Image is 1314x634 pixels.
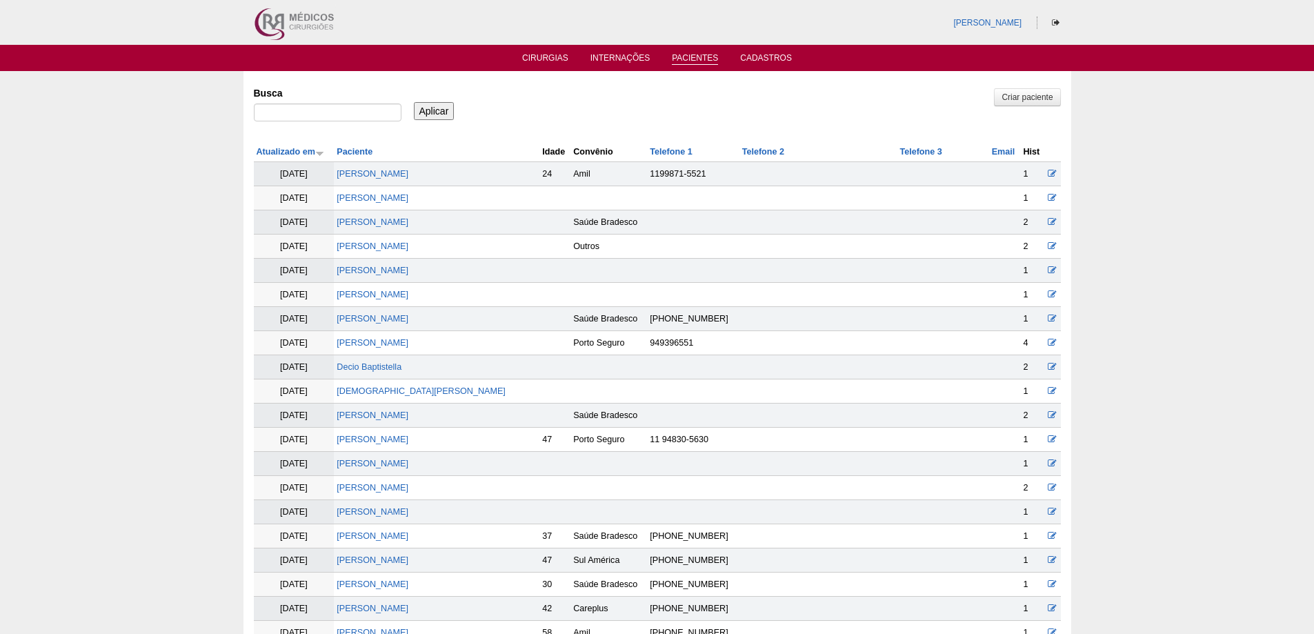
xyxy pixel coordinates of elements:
a: [PERSON_NAME] [337,604,408,613]
th: Idade [539,142,570,162]
td: 30 [539,573,570,597]
td: 1 [1020,428,1044,452]
a: [PERSON_NAME] [337,169,408,179]
td: 1 [1020,597,1044,621]
td: [DATE] [254,524,335,548]
td: Porto Seguro [570,331,647,355]
th: Convênio [570,142,647,162]
td: Porto Seguro [570,428,647,452]
a: [PERSON_NAME] [337,483,408,493]
td: [DATE] [254,404,335,428]
td: [DATE] [254,307,335,331]
td: [DATE] [254,379,335,404]
a: [PERSON_NAME] [337,217,408,227]
td: Saúde Bradesco [570,210,647,235]
a: Decio Baptistella [337,362,401,372]
a: [PERSON_NAME] [337,266,408,275]
a: Telefone 2 [742,147,784,157]
td: 1 [1020,573,1044,597]
td: [DATE] [254,162,335,186]
a: Telefone 3 [899,147,942,157]
td: [DATE] [254,235,335,259]
a: Criar paciente [994,88,1060,106]
td: Outros [570,235,647,259]
input: Digite os termos que você deseja procurar. [254,103,401,121]
td: [PHONE_NUMBER] [647,597,739,621]
a: Cadastros [740,53,792,67]
td: 1 [1020,162,1044,186]
a: Internações [590,53,650,67]
a: [PERSON_NAME] [337,555,408,565]
td: [DATE] [254,210,335,235]
a: Paciente [337,147,372,157]
a: [PERSON_NAME] [337,338,408,348]
a: [PERSON_NAME] [337,410,408,420]
td: Amil [570,162,647,186]
td: [DATE] [254,452,335,476]
a: [PERSON_NAME] [337,290,408,299]
td: 42 [539,597,570,621]
a: [DEMOGRAPHIC_DATA][PERSON_NAME] [337,386,505,396]
td: 1 [1020,307,1044,331]
a: [PERSON_NAME] [337,435,408,444]
td: 1 [1020,452,1044,476]
td: Careplus [570,597,647,621]
td: [PHONE_NUMBER] [647,548,739,573]
a: [PERSON_NAME] [337,507,408,517]
th: Hist [1020,142,1044,162]
td: [DATE] [254,573,335,597]
td: Saúde Bradesco [570,573,647,597]
td: 1 [1020,186,1044,210]
td: 24 [539,162,570,186]
td: 2 [1020,355,1044,379]
td: 4 [1020,331,1044,355]
a: Atualizado em [257,147,324,157]
td: 1 [1020,259,1044,283]
td: [DATE] [254,283,335,307]
td: 2 [1020,404,1044,428]
td: 1 [1020,524,1044,548]
td: 47 [539,548,570,573]
td: 949396551 [647,331,739,355]
td: Saúde Bradesco [570,307,647,331]
a: [PERSON_NAME] [337,579,408,589]
input: Aplicar [414,102,455,120]
td: [DATE] [254,597,335,621]
td: [DATE] [254,355,335,379]
td: 1 [1020,548,1044,573]
td: Saúde Bradesco [570,404,647,428]
td: [DATE] [254,428,335,452]
td: 11 94830-5630 [647,428,739,452]
img: ordem crescente [315,148,324,157]
td: Saúde Bradesco [570,524,647,548]
td: [DATE] [254,259,335,283]
a: [PERSON_NAME] [337,314,408,324]
td: [DATE] [254,500,335,524]
td: 2 [1020,210,1044,235]
td: [DATE] [254,186,335,210]
i: Sair [1052,19,1059,27]
td: 1 [1020,379,1044,404]
td: 1 [1020,500,1044,524]
td: Sul América [570,548,647,573]
td: 47 [539,428,570,452]
a: [PERSON_NAME] [337,193,408,203]
td: [PHONE_NUMBER] [647,307,739,331]
td: 1199871-5521 [647,162,739,186]
a: [PERSON_NAME] [337,531,408,541]
td: [PHONE_NUMBER] [647,524,739,548]
a: [PERSON_NAME] [953,18,1022,28]
td: [PHONE_NUMBER] [647,573,739,597]
a: Cirurgias [522,53,568,67]
label: Busca [254,86,401,100]
td: [DATE] [254,548,335,573]
a: [PERSON_NAME] [337,459,408,468]
a: [PERSON_NAME] [337,241,408,251]
a: Email [992,147,1015,157]
td: [DATE] [254,476,335,500]
td: 2 [1020,476,1044,500]
td: 2 [1020,235,1044,259]
td: [DATE] [254,331,335,355]
td: 37 [539,524,570,548]
td: 1 [1020,283,1044,307]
